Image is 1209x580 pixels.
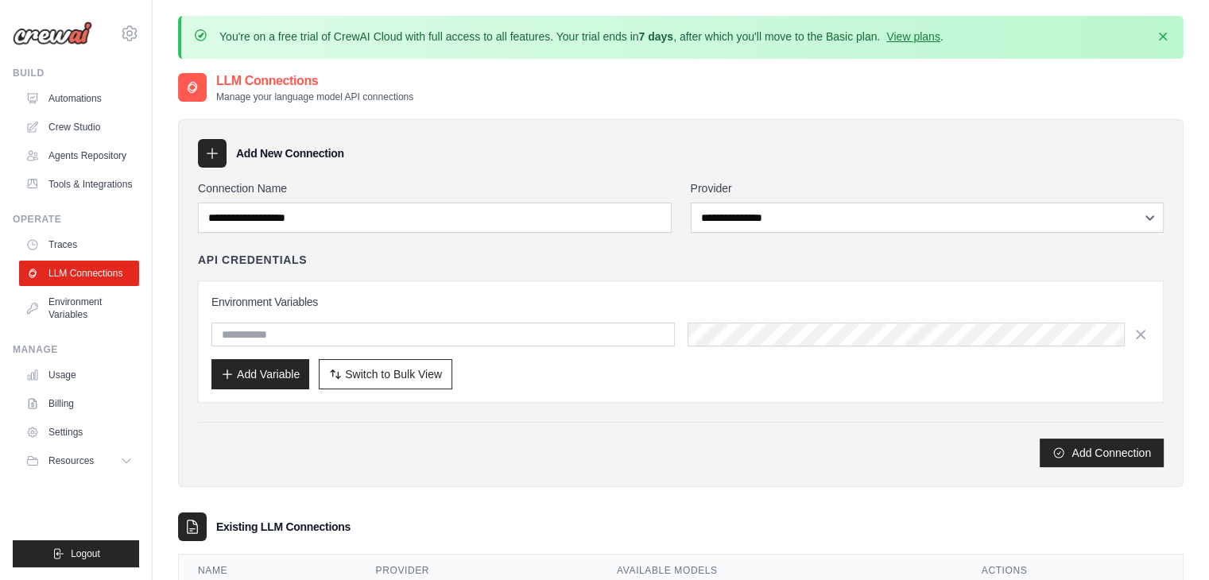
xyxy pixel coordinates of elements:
strong: 7 days [638,30,673,43]
p: Manage your language model API connections [216,91,413,103]
h3: Environment Variables [211,294,1150,310]
a: Crew Studio [19,114,139,140]
a: Settings [19,420,139,445]
div: Build [13,67,139,79]
button: Add Variable [211,359,309,389]
label: Provider [691,180,1164,196]
p: You're on a free trial of CrewAI Cloud with full access to all features. Your trial ends in , aft... [219,29,944,44]
h4: API Credentials [198,252,307,268]
span: Logout [71,547,100,560]
h3: Add New Connection [236,145,344,161]
button: Switch to Bulk View [319,359,452,389]
a: Environment Variables [19,289,139,327]
a: Tools & Integrations [19,172,139,197]
h2: LLM Connections [216,72,413,91]
span: Switch to Bulk View [345,366,442,382]
a: Usage [19,362,139,388]
button: Resources [19,448,139,474]
button: Logout [13,540,139,567]
button: Add Connection [1040,439,1164,467]
a: Traces [19,232,139,257]
h3: Existing LLM Connections [216,519,351,535]
img: Logo [13,21,92,45]
a: Automations [19,86,139,111]
div: Operate [13,213,139,226]
a: Agents Repository [19,143,139,168]
span: Resources [48,454,94,467]
label: Connection Name [198,180,672,196]
a: Billing [19,391,139,416]
div: Manage [13,343,139,356]
a: LLM Connections [19,261,139,286]
a: View plans [886,30,940,43]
